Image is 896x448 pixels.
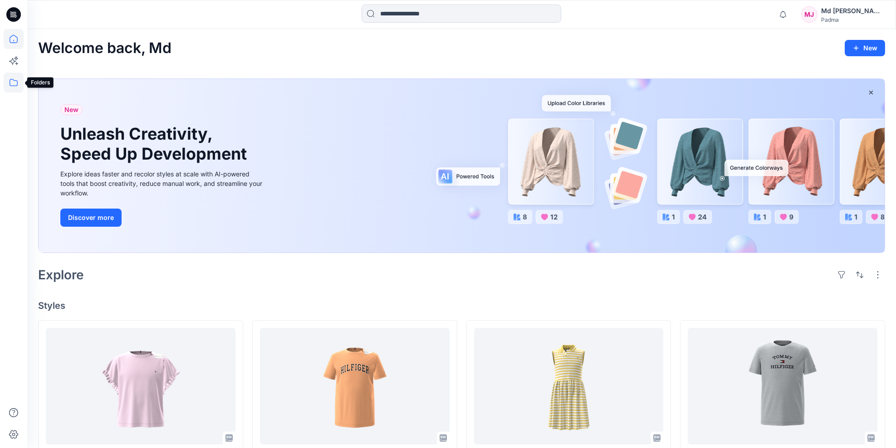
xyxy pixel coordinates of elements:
[845,40,885,56] button: New
[60,169,264,198] div: Explore ideas faster and recolor styles at scale with AI-powered tools that boost creativity, red...
[688,328,877,444] a: XB0XB01921
[821,16,885,23] div: Padma
[60,209,122,227] button: Discover more
[64,104,78,115] span: New
[46,328,235,444] a: KG0KG09476
[260,328,450,444] a: KB0KB10544
[38,268,84,282] h2: Explore
[60,209,264,227] a: Discover more
[38,40,171,57] h2: Welcome back, Md
[801,6,818,23] div: MJ
[38,300,885,311] h4: Styles
[821,5,885,16] div: Md [PERSON_NAME]
[474,328,664,444] a: KG0KG09482
[60,124,251,163] h1: Unleash Creativity, Speed Up Development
